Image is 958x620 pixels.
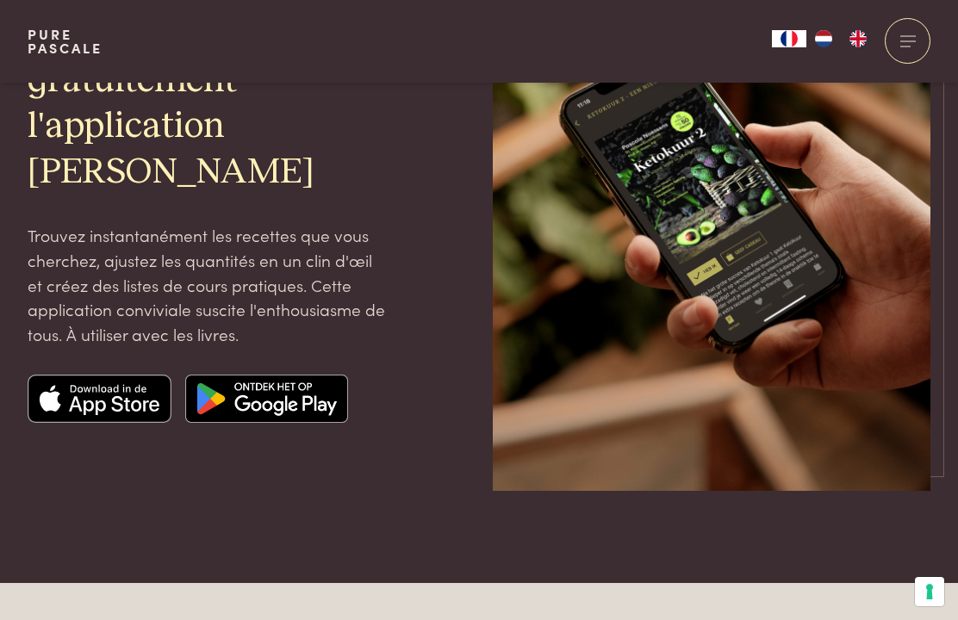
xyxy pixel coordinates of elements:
button: Vos préférences en matière de consentement pour les technologies de suivi [915,577,944,606]
ul: Language list [806,30,875,47]
a: FR [772,30,806,47]
a: EN [841,30,875,47]
aside: Language selected: Français [772,30,875,47]
a: NL [806,30,841,47]
h2: Télécharger gratuitement l'application [PERSON_NAME] [28,13,388,196]
img: Google app store [185,375,348,423]
div: Language [772,30,806,47]
img: Apple app store [28,375,172,423]
p: Trouvez instantanément les recettes que vous cherchez, ajustez les quantités en un clin d'œil et ... [28,223,388,346]
a: PurePascale [28,28,103,55]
